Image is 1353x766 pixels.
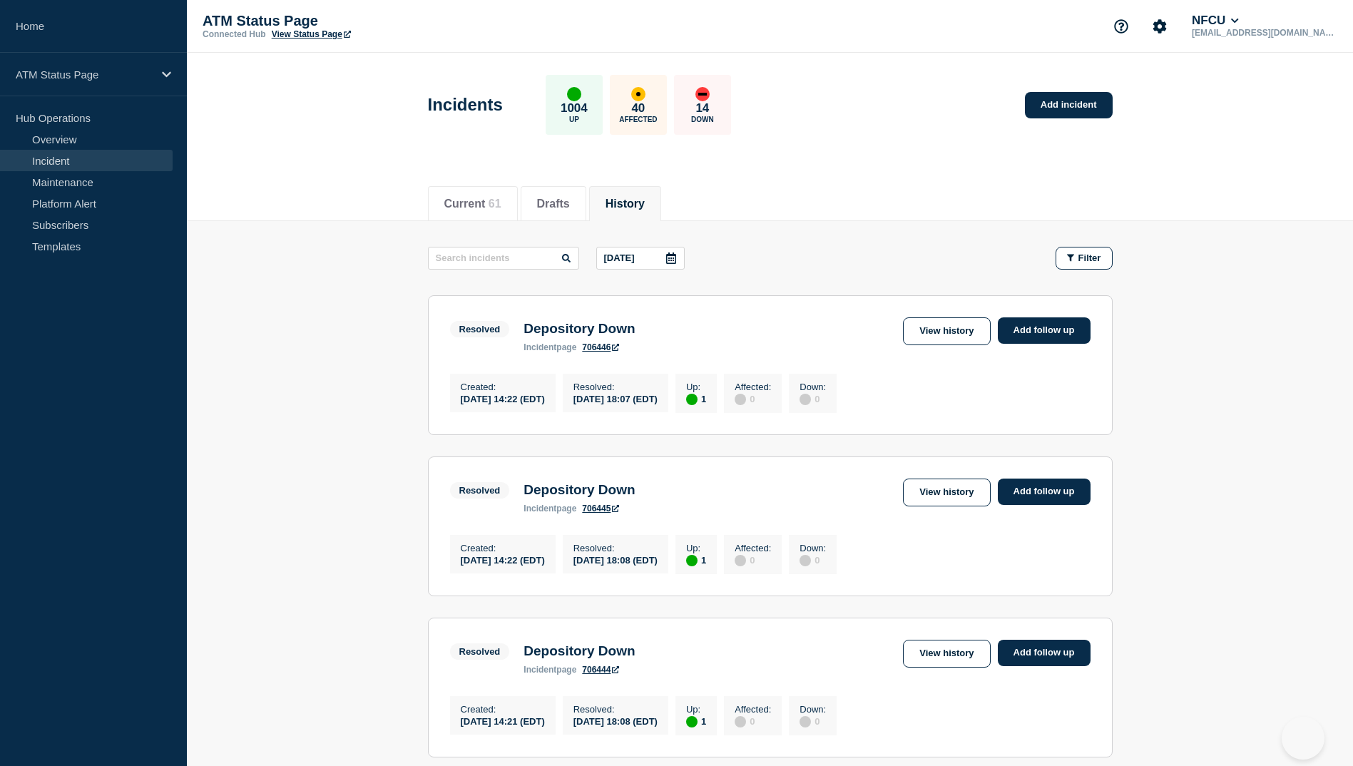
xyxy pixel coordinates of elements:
[524,321,635,337] h3: Depository Down
[619,116,657,123] p: Affected
[461,704,545,715] p: Created :
[596,247,685,270] button: [DATE]
[573,543,658,553] p: Resolved :
[800,704,826,715] p: Down :
[524,504,576,514] p: page
[561,101,588,116] p: 1004
[800,715,826,727] div: 0
[800,555,811,566] div: disabled
[903,479,990,506] a: View history
[735,555,746,566] div: disabled
[461,553,545,566] div: [DATE] 14:22 (EDT)
[573,392,658,404] div: [DATE] 18:07 (EDT)
[735,704,771,715] p: Affected :
[203,13,488,29] p: ATM Status Page
[686,543,706,553] p: Up :
[444,198,501,210] button: Current 61
[695,101,709,116] p: 14
[461,392,545,404] div: [DATE] 14:22 (EDT)
[450,482,510,499] span: Resolved
[695,87,710,101] div: down
[604,252,635,263] p: [DATE]
[272,29,351,39] a: View Status Page
[735,392,771,405] div: 0
[998,479,1091,505] a: Add follow up
[573,715,658,727] div: [DATE] 18:08 (EDT)
[461,382,545,392] p: Created :
[691,116,714,123] p: Down
[735,716,746,727] div: disabled
[800,392,826,405] div: 0
[1145,11,1175,41] button: Account settings
[735,553,771,566] div: 0
[582,665,619,675] a: 706444
[1106,11,1136,41] button: Support
[524,665,556,675] span: incident
[524,342,556,352] span: incident
[582,504,619,514] a: 706445
[450,643,510,660] span: Resolved
[686,715,706,727] div: 1
[686,704,706,715] p: Up :
[686,382,706,392] p: Up :
[573,553,658,566] div: [DATE] 18:08 (EDT)
[16,68,153,81] p: ATM Status Page
[631,87,645,101] div: affected
[461,543,545,553] p: Created :
[686,553,706,566] div: 1
[461,715,545,727] div: [DATE] 14:21 (EDT)
[735,715,771,727] div: 0
[524,504,556,514] span: incident
[800,716,811,727] div: disabled
[1056,247,1113,270] button: Filter
[582,342,619,352] a: 706446
[631,101,645,116] p: 40
[524,665,576,675] p: page
[1078,252,1101,263] span: Filter
[524,482,635,498] h3: Depository Down
[569,116,579,123] p: Up
[537,198,570,210] button: Drafts
[903,640,990,668] a: View history
[606,198,645,210] button: History
[450,321,510,337] span: Resolved
[800,394,811,405] div: disabled
[428,247,579,270] input: Search incidents
[686,392,706,405] div: 1
[524,643,635,659] h3: Depository Down
[903,317,990,345] a: View history
[686,555,698,566] div: up
[735,382,771,392] p: Affected :
[567,87,581,101] div: up
[998,640,1091,666] a: Add follow up
[1189,14,1242,28] button: NFCU
[998,317,1091,344] a: Add follow up
[573,704,658,715] p: Resolved :
[1282,717,1324,760] iframe: Help Scout Beacon - Open
[1189,28,1337,38] p: [EMAIL_ADDRESS][DOMAIN_NAME]
[735,543,771,553] p: Affected :
[573,382,658,392] p: Resolved :
[1025,92,1113,118] a: Add incident
[800,382,826,392] p: Down :
[686,716,698,727] div: up
[489,198,501,210] span: 61
[800,553,826,566] div: 0
[524,342,576,352] p: page
[735,394,746,405] div: disabled
[203,29,266,39] p: Connected Hub
[686,394,698,405] div: up
[800,543,826,553] p: Down :
[428,95,503,115] h1: Incidents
